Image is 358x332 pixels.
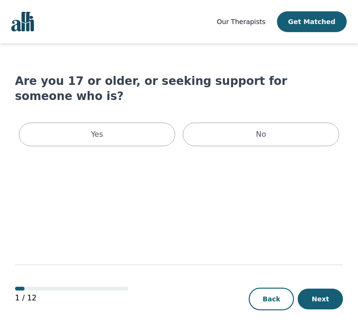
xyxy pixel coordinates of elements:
[91,129,103,140] p: Yes
[298,289,343,309] button: Next
[256,129,266,140] p: No
[249,288,294,310] button: Back
[15,292,128,304] p: 1 / 12
[217,16,265,27] a: Our Therapists
[277,11,347,32] button: Get Matched
[217,18,265,25] span: Our Therapists
[11,12,34,32] img: alli logo
[15,74,343,104] h1: Are you 17 or older, or seeking support for someone who is?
